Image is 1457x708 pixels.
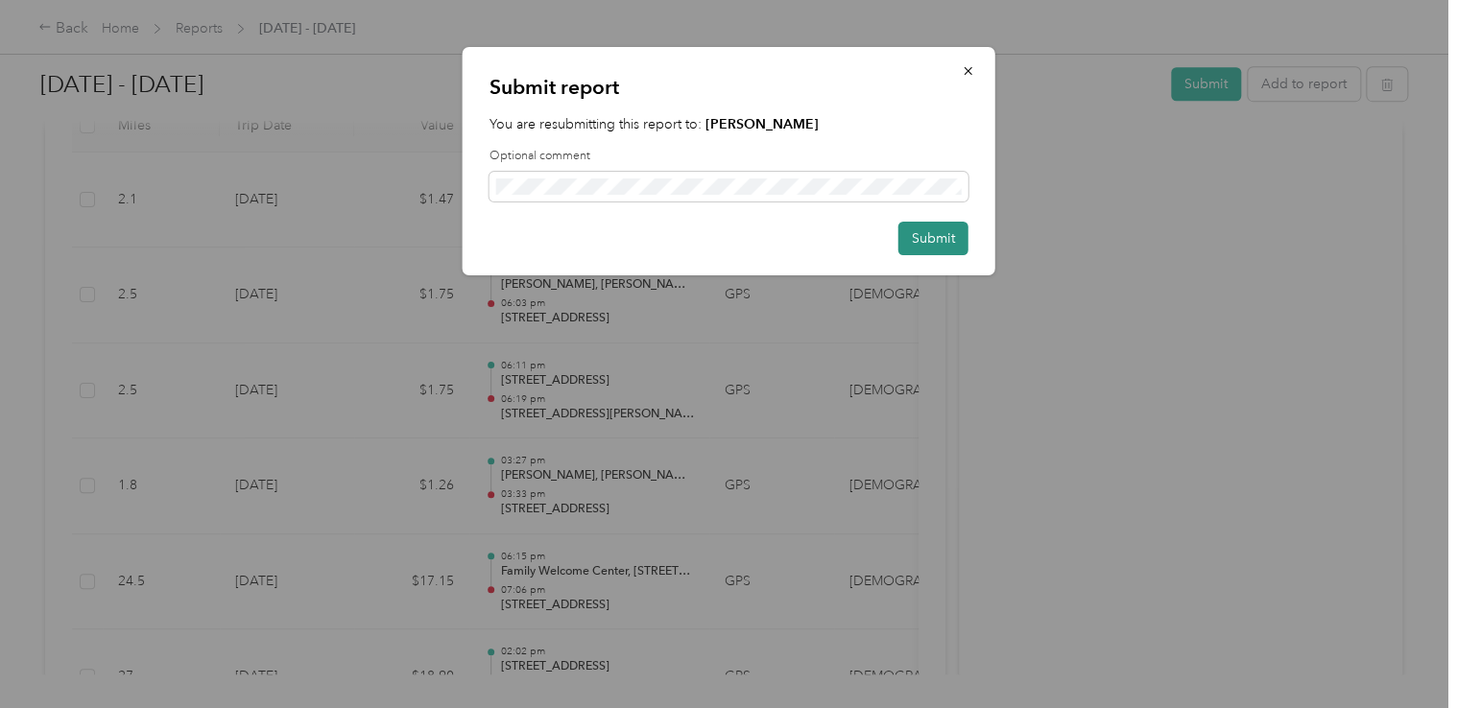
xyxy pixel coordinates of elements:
button: Submit [898,222,968,255]
label: Optional comment [490,148,968,165]
p: You are resubmitting this report to: [490,114,968,134]
strong: [PERSON_NAME] [705,116,819,132]
p: Submit report [490,74,968,101]
iframe: Everlance-gr Chat Button Frame [1350,601,1457,708]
